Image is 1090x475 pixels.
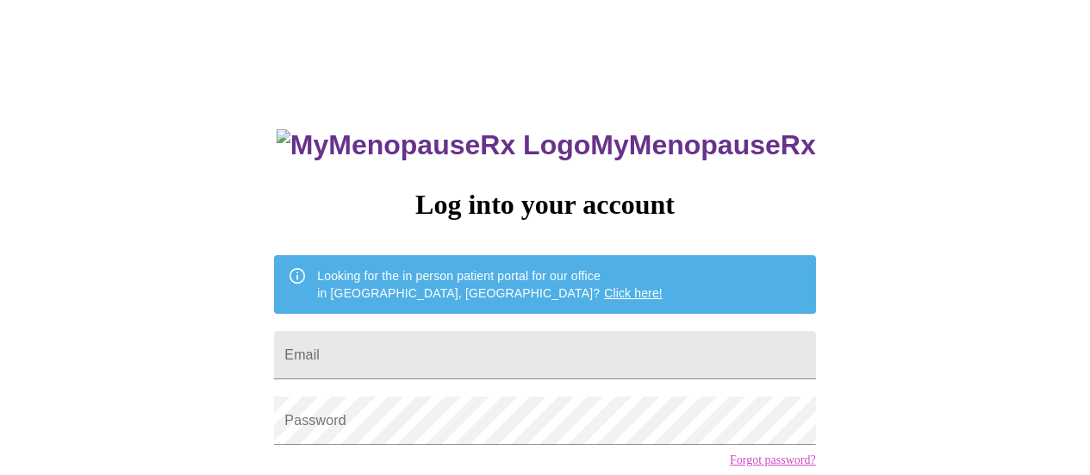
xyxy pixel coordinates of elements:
[274,189,815,221] h3: Log into your account
[277,129,590,161] img: MyMenopauseRx Logo
[730,453,816,467] a: Forgot password?
[277,129,816,161] h3: MyMenopauseRx
[317,260,663,309] div: Looking for the in person patient portal for our office in [GEOGRAPHIC_DATA], [GEOGRAPHIC_DATA]?
[604,286,663,300] a: Click here!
